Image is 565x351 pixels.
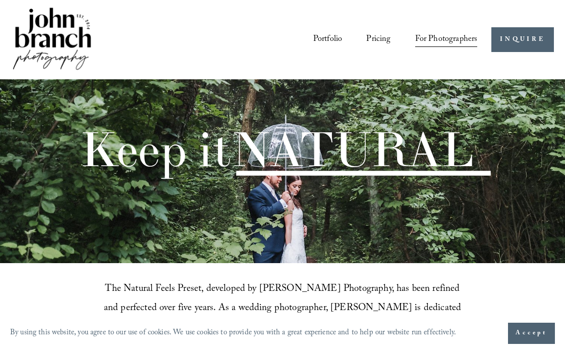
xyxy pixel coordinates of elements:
p: By using this website, you agree to our use of cookies. We use cookies to provide you with a grea... [10,326,456,340]
span: NATURAL [231,119,474,179]
button: Accept [508,323,555,344]
img: John Branch IV Photography [11,6,93,74]
span: For Photographers [415,32,478,48]
a: Pricing [366,31,390,48]
span: Accept [516,328,547,338]
a: INQUIRE [491,27,553,52]
a: Portfolio [313,31,342,48]
h1: Keep it [80,125,474,174]
a: folder dropdown [415,31,478,48]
